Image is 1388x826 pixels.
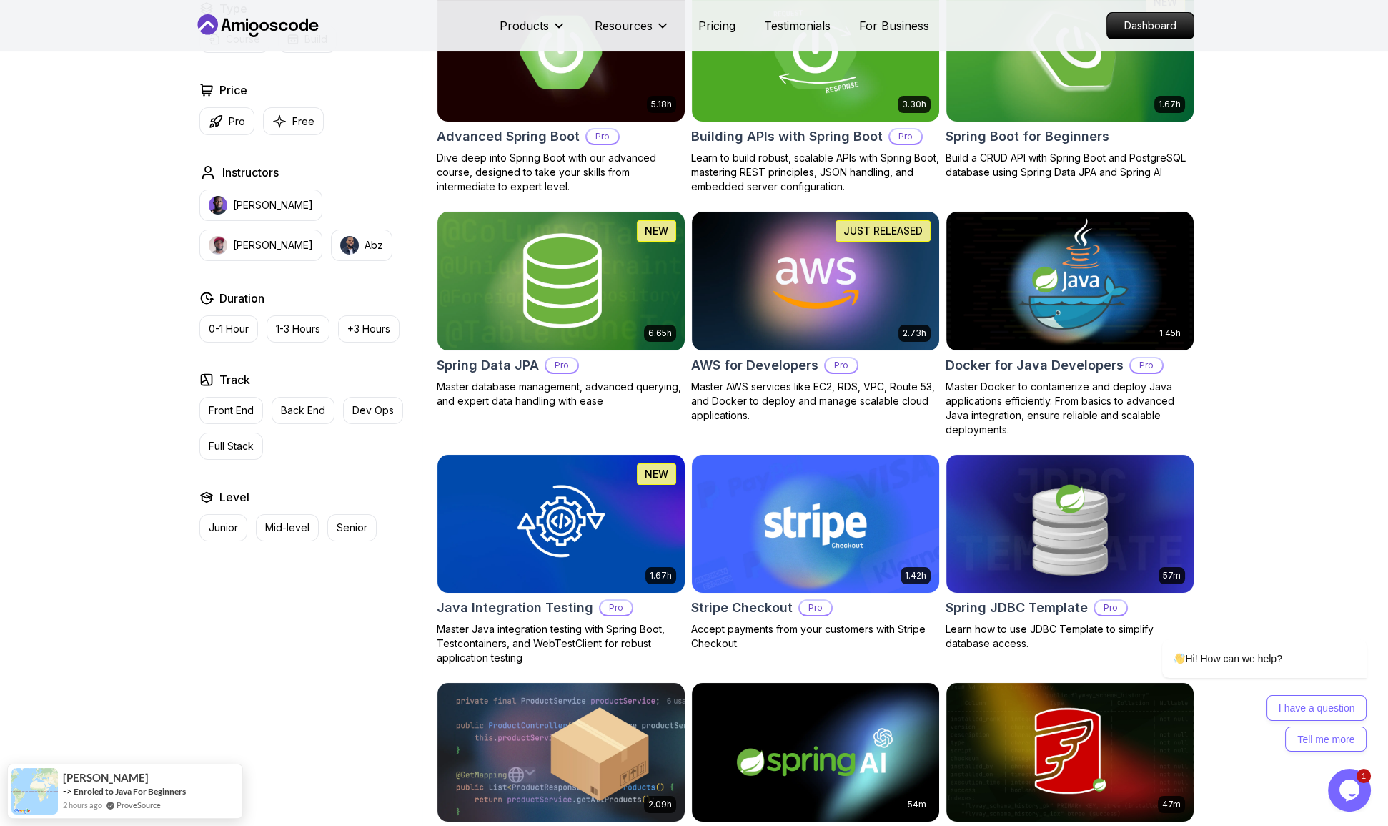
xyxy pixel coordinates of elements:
iframe: chat widget [1116,510,1374,762]
p: Pro [890,129,921,144]
p: Products [500,17,549,34]
p: Learn to build robust, scalable APIs with Spring Boot, mastering REST principles, JSON handling, ... [691,151,940,194]
p: +3 Hours [347,322,390,336]
img: instructor img [209,196,227,215]
h2: Stripe Checkout [691,598,793,618]
p: Resources [595,17,653,34]
p: 3.30h [902,99,926,110]
h2: Track [219,371,250,388]
p: Pro [1095,601,1126,615]
button: Mid-level [256,514,319,541]
p: 5.18h [651,99,672,110]
h2: Docker for Java Developers [946,355,1124,375]
img: Java Integration Testing card [437,455,685,594]
p: Junior [209,521,238,535]
p: 2.73h [903,328,926,339]
a: Enroled to Java For Beginners [74,786,186,797]
span: 2 hours ago [63,799,102,811]
button: Front End [199,397,263,424]
a: ProveSource [117,799,161,811]
button: Products [500,17,566,46]
h2: Level [219,488,249,506]
p: Pro [1131,358,1162,373]
p: 6.65h [648,328,672,339]
img: Spring JDBC Template card [946,455,1194,594]
img: Stripe Checkout card [685,451,945,596]
p: [PERSON_NAME] [233,198,313,212]
a: Spring Data JPA card6.65hNEWSpring Data JPAProMaster database management, advanced querying, and ... [437,211,685,408]
button: Senior [327,514,377,541]
img: instructor img [209,236,227,255]
p: Pro [800,601,831,615]
p: Pro [229,114,245,129]
p: Free [292,114,314,129]
p: 1-3 Hours [276,322,320,336]
p: Senior [337,521,367,535]
button: Resources [595,17,670,46]
p: Mid-level [265,521,309,535]
p: JUST RELEASED [843,224,923,238]
button: instructor imgAbz [331,230,392,261]
button: 0-1 Hour [199,315,258,343]
p: 0-1 Hour [209,322,249,336]
p: Master AWS services like EC2, RDS, VPC, Route 53, and Docker to deploy and manage scalable cloud ... [691,380,940,423]
p: Dive deep into Spring Boot with our advanced course, designed to take your skills from intermedia... [437,151,685,194]
p: Pro [600,601,632,615]
p: [PERSON_NAME] [233,238,313,252]
p: 1.45h [1159,328,1181,339]
img: instructor img [340,236,359,255]
h2: AWS for Developers [691,355,818,375]
h2: Spring Boot for Beginners [946,127,1109,147]
h2: Java Integration Testing [437,598,593,618]
img: Flyway and Spring Boot card [946,683,1194,822]
p: Front End [209,403,254,418]
a: Stripe Checkout card1.42hStripe CheckoutProAccept payments from your customers with Stripe Checkout. [691,454,940,652]
span: [PERSON_NAME] [63,772,149,784]
p: Abz [365,238,383,252]
button: +3 Hours [338,315,400,343]
p: Build a CRUD API with Spring Boot and PostgreSQL database using Spring Data JPA and Spring AI [946,151,1194,180]
h2: Building APIs with Spring Boot [691,127,883,147]
p: Master database management, advanced querying, and expert data handling with ease [437,380,685,408]
h2: Spring JDBC Template [946,598,1088,618]
button: Back End [272,397,334,424]
img: Spring Boot Product API card [437,683,685,822]
a: Spring JDBC Template card57mSpring JDBC TemplateProLearn how to use JDBC Template to simplify dat... [946,454,1194,652]
p: Pro [587,129,618,144]
p: 1.42h [905,570,926,581]
img: Spring Data JPA card [437,212,685,350]
p: Master Docker to containerize and deploy Java applications efficiently. From basics to advanced J... [946,380,1194,437]
p: 1.67h [1159,99,1181,110]
button: Free [263,107,324,135]
a: Java Integration Testing card1.67hNEWJava Integration TestingProMaster Java integration testing w... [437,454,685,666]
img: Spring AI card [692,683,939,822]
p: NEW [645,224,668,238]
a: Testimonials [764,17,831,34]
h2: Instructors [222,164,279,181]
img: provesource social proof notification image [11,768,58,815]
p: Dev Ops [352,403,394,418]
button: Pro [199,107,254,135]
h2: Price [219,82,247,99]
button: instructor img[PERSON_NAME] [199,230,322,261]
a: For Business [859,17,929,34]
a: Docker for Java Developers card1.45hDocker for Java DevelopersProMaster Docker to containerize an... [946,211,1194,437]
p: Full Stack [209,439,254,453]
button: Junior [199,514,247,541]
a: Pricing [698,17,735,34]
p: Dashboard [1107,13,1194,39]
a: Dashboard [1106,12,1194,39]
p: 47m [1162,799,1181,810]
p: 1.67h [650,570,672,581]
h2: Spring Data JPA [437,355,539,375]
h2: Advanced Spring Boot [437,127,580,147]
button: Full Stack [199,433,263,460]
p: 2.09h [648,799,672,810]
